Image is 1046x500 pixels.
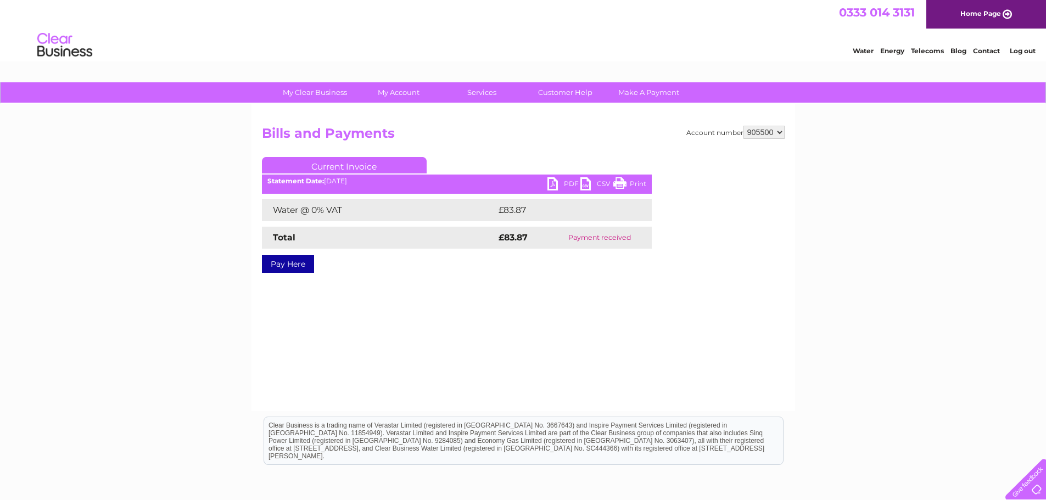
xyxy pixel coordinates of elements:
a: 0333 014 3131 [839,5,915,19]
a: Telecoms [911,47,944,55]
a: Services [437,82,527,103]
div: Account number [686,126,785,139]
div: [DATE] [262,177,652,185]
strong: Total [273,232,295,243]
a: Log out [1010,47,1036,55]
a: Pay Here [262,255,314,273]
a: My Clear Business [270,82,360,103]
a: Current Invoice [262,157,427,173]
a: PDF [547,177,580,193]
div: Clear Business is a trading name of Verastar Limited (registered in [GEOGRAPHIC_DATA] No. 3667643... [264,6,783,53]
td: Payment received [548,227,651,249]
a: Energy [880,47,904,55]
img: logo.png [37,29,93,62]
b: Statement Date: [267,177,324,185]
a: CSV [580,177,613,193]
a: Contact [973,47,1000,55]
a: Customer Help [520,82,611,103]
a: Make A Payment [603,82,694,103]
td: Water @ 0% VAT [262,199,496,221]
a: Blog [950,47,966,55]
a: Water [853,47,874,55]
h2: Bills and Payments [262,126,785,147]
a: Print [613,177,646,193]
a: My Account [353,82,444,103]
td: £83.87 [496,199,629,221]
strong: £83.87 [499,232,528,243]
